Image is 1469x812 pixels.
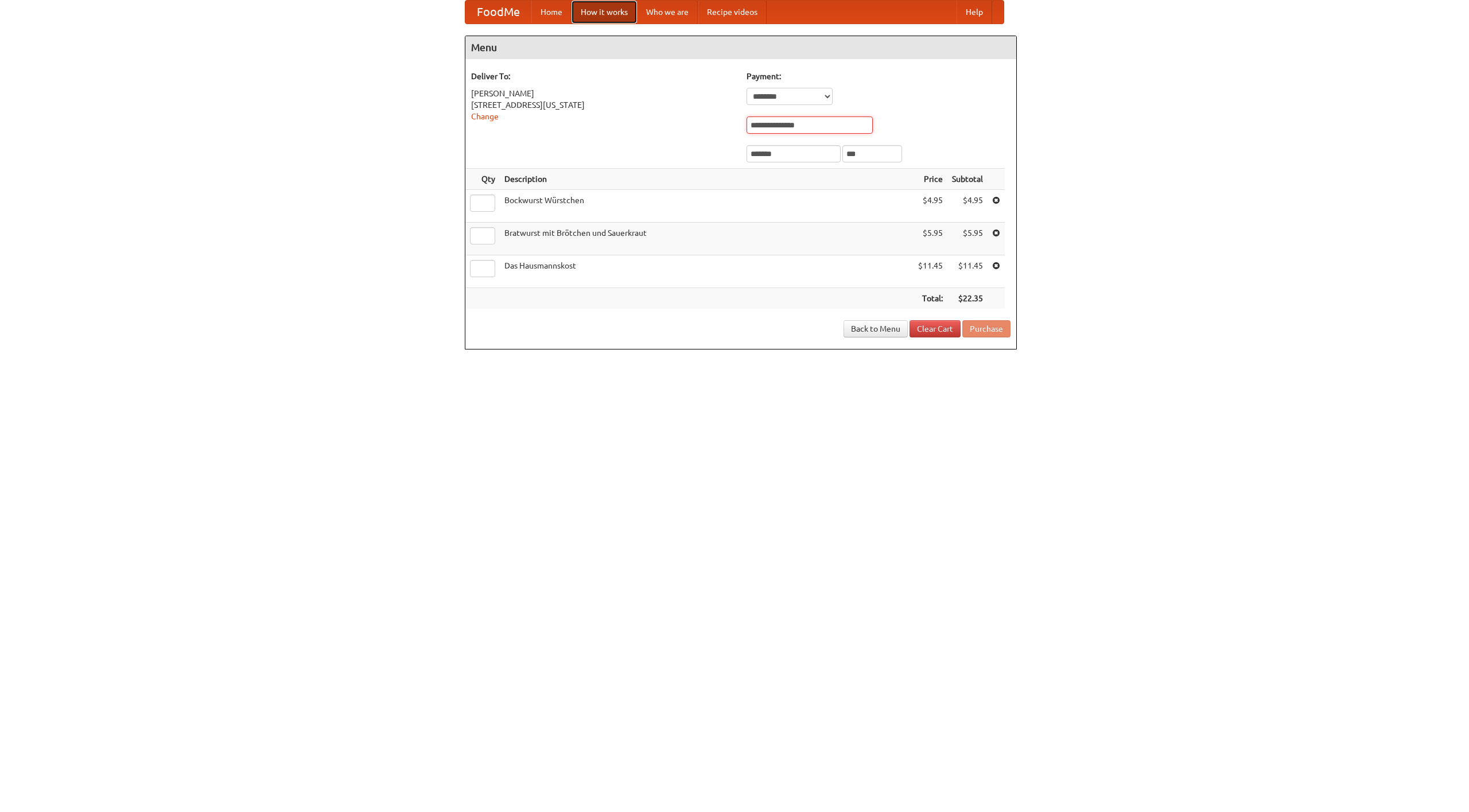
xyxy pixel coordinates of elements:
[844,320,908,337] a: Back to Menu
[947,255,988,288] td: $11.45
[698,1,767,24] a: Recipe videos
[471,99,735,111] div: [STREET_ADDRESS][US_STATE]
[500,255,914,288] td: Das Hausmannskost
[947,190,988,223] td: $4.95
[914,169,947,190] th: Price
[531,1,572,24] a: Home
[572,1,637,24] a: How it works
[747,71,1011,82] h5: Payment:
[500,169,914,190] th: Description
[947,288,988,309] th: $22.35
[910,320,961,337] a: Clear Cart
[947,169,988,190] th: Subtotal
[914,255,947,288] td: $11.45
[500,190,914,223] td: Bockwurst Würstchen
[471,112,499,121] a: Change
[500,223,914,255] td: Bratwurst mit Brötchen und Sauerkraut
[637,1,698,24] a: Who we are
[914,190,947,223] td: $4.95
[465,36,1016,59] h4: Menu
[947,223,988,255] td: $5.95
[957,1,992,24] a: Help
[471,71,735,82] h5: Deliver To:
[914,288,947,309] th: Total:
[465,1,531,24] a: FoodMe
[962,320,1011,337] button: Purchase
[465,169,500,190] th: Qty
[471,88,735,99] div: [PERSON_NAME]
[914,223,947,255] td: $5.95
